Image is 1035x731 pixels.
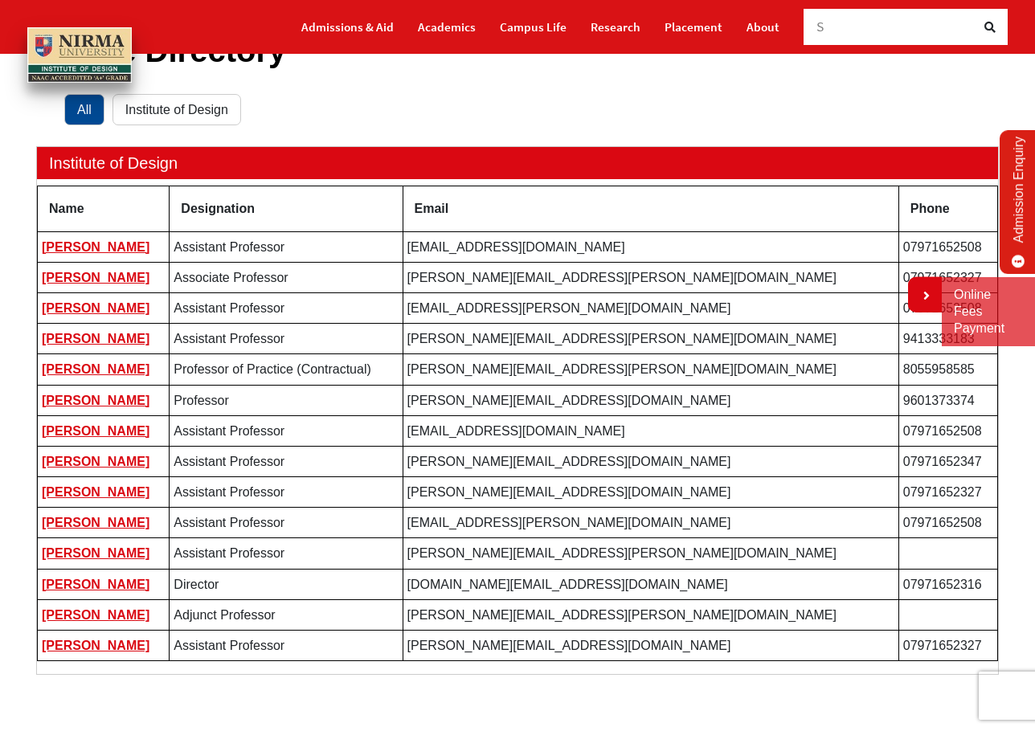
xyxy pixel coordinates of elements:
td: [PERSON_NAME][EMAIL_ADDRESS][PERSON_NAME][DOMAIN_NAME] [403,354,898,385]
td: Assistant Professor [170,538,403,569]
span: S [816,18,824,35]
th: Name [38,186,170,231]
a: All [64,94,104,125]
a: Placement [665,13,722,41]
td: 07971652327 [898,477,997,508]
td: Assistant Professor [170,292,403,323]
td: Professor of Practice (Contractual) [170,354,403,385]
td: Professor [170,385,403,415]
a: Academics [418,13,476,41]
a: [PERSON_NAME] [42,362,149,376]
td: 07971652316 [898,569,997,599]
td: 07971652508 [898,292,997,323]
a: [PERSON_NAME] [42,516,149,529]
th: Designation [170,186,403,231]
a: [PERSON_NAME] [42,455,149,468]
a: [PERSON_NAME] [42,639,149,652]
a: [PERSON_NAME] [42,485,149,499]
td: [EMAIL_ADDRESS][DOMAIN_NAME] [403,415,898,446]
a: Admissions & Aid [301,13,394,41]
td: 07971652327 [898,262,997,292]
td: [PERSON_NAME][EMAIL_ADDRESS][PERSON_NAME][DOMAIN_NAME] [403,262,898,292]
a: [PERSON_NAME] [42,546,149,560]
a: Research [591,13,640,41]
td: [PERSON_NAME][EMAIL_ADDRESS][DOMAIN_NAME] [403,631,898,661]
td: [EMAIL_ADDRESS][DOMAIN_NAME] [403,231,898,262]
td: Assistant Professor [170,631,403,661]
a: About [747,13,779,41]
td: Assistant Professor [170,446,403,476]
td: [EMAIL_ADDRESS][PERSON_NAME][DOMAIN_NAME] [403,508,898,538]
a: [PERSON_NAME] [42,424,149,438]
td: 07971652327 [898,631,997,661]
td: Adjunct Professor [170,599,403,630]
td: Associate Professor [170,262,403,292]
td: 07971652508 [898,508,997,538]
a: [PERSON_NAME] [42,332,149,345]
a: [PERSON_NAME] [42,394,149,407]
td: 9413333183 [898,324,997,354]
td: Assistant Professor [170,415,403,446]
td: Assistant Professor [170,508,403,538]
td: [PERSON_NAME][EMAIL_ADDRESS][DOMAIN_NAME] [403,477,898,508]
a: [PERSON_NAME] [42,271,149,284]
a: [PERSON_NAME] [42,240,149,254]
td: Assistant Professor [170,231,403,262]
a: Institute of Design [112,94,241,125]
a: [PERSON_NAME] [42,608,149,622]
td: [PERSON_NAME][EMAIL_ADDRESS][DOMAIN_NAME] [403,385,898,415]
td: Director [170,569,403,599]
th: Email [403,186,898,231]
h5: Institute of Design [37,147,998,179]
td: [PERSON_NAME][EMAIL_ADDRESS][DOMAIN_NAME] [403,446,898,476]
td: [PERSON_NAME][EMAIL_ADDRESS][PERSON_NAME][DOMAIN_NAME] [403,599,898,630]
a: [PERSON_NAME] [42,578,149,591]
td: [PERSON_NAME][EMAIL_ADDRESS][PERSON_NAME][DOMAIN_NAME] [403,324,898,354]
a: Online Fees Payment [954,287,1023,337]
td: 07971652347 [898,446,997,476]
th: Phone [898,186,997,231]
td: 9601373374 [898,385,997,415]
img: main_logo [27,27,132,83]
td: [PERSON_NAME][EMAIL_ADDRESS][PERSON_NAME][DOMAIN_NAME] [403,538,898,569]
td: Assistant Professor [170,324,403,354]
td: 8055958585 [898,354,997,385]
td: [EMAIL_ADDRESS][PERSON_NAME][DOMAIN_NAME] [403,292,898,323]
td: [DOMAIN_NAME][EMAIL_ADDRESS][DOMAIN_NAME] [403,569,898,599]
td: 07971652508 [898,415,997,446]
td: Assistant Professor [170,477,403,508]
a: Campus Life [500,13,567,41]
td: 07971652508 [898,231,997,262]
a: [PERSON_NAME] [42,301,149,315]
